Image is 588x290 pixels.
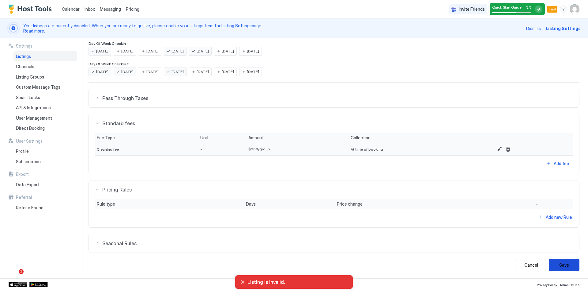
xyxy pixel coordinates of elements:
[222,69,234,75] span: [DATE]
[19,269,24,274] span: 1
[16,54,31,59] span: Listings
[570,4,579,14] div: User profile
[100,6,121,12] a: Messaging
[13,51,77,62] a: Listings
[221,23,252,28] a: Listing Settings
[554,160,569,167] div: Add fee
[247,48,259,54] span: [DATE]
[496,135,498,141] span: -
[146,69,159,75] span: [DATE]
[197,48,209,54] span: [DATE]
[171,48,184,54] span: [DATE]
[89,114,579,133] button: Standard fees
[13,203,77,213] a: Refer a Friend
[9,5,55,14] a: Host Tools Logo
[96,69,108,75] span: [DATE]
[549,259,579,271] button: Save
[492,5,522,10] span: Quick Start Guide
[13,82,77,92] a: Custom Message Tags
[13,72,77,82] a: Listing Groups
[560,6,567,13] div: menu
[16,95,40,100] span: Smart Locks
[248,147,270,151] span: $ 250 /group
[504,145,512,153] button: Delete
[16,205,43,211] span: Refer a Friend
[97,201,115,207] span: Rule type
[89,62,129,66] span: Day Of Week Checkout
[351,135,371,141] span: Collection
[16,115,52,121] span: User Management
[121,69,134,75] span: [DATE]
[197,69,209,75] span: [DATE]
[247,69,259,75] span: [DATE]
[23,28,45,33] a: Read more.
[16,43,32,49] span: Settings
[171,69,184,75] span: [DATE]
[126,6,139,12] span: Pricing
[546,214,572,220] div: Add new Rule
[89,89,579,107] button: Pass Through Taxes
[146,48,159,54] span: [DATE]
[542,159,573,168] button: Add fee
[85,6,95,12] a: Inbox
[16,149,29,154] span: Profile
[222,48,234,54] span: [DATE]
[6,269,21,284] iframe: Intercom live chat
[516,259,546,271] button: Cancel
[13,61,77,72] a: Channels
[459,6,485,12] span: Invite Friends
[496,145,503,153] button: Edit
[102,95,573,101] span: Pass Through Taxes
[102,120,573,126] span: Standard fees
[247,279,348,285] span: Listing is invalid.
[546,25,581,32] div: Listing Settings
[526,5,529,10] span: 3
[16,105,51,110] span: API & Integrations
[16,159,41,164] span: Subscription
[16,126,45,131] span: Direct Booking
[248,135,264,141] span: Amount
[16,138,43,144] span: User Settings
[97,135,115,141] span: Fee Type
[16,195,32,200] span: Referral
[13,157,77,167] a: Subscription
[89,234,579,253] button: Seasonal Rules
[89,41,126,46] span: Day Of Week Checkin
[102,187,573,193] span: Pricing Rules
[13,102,77,113] a: API & Integrations
[337,201,363,207] span: Price change
[13,113,77,123] a: User Management
[529,6,531,10] span: / 5
[526,25,541,32] div: Dismiss
[13,146,77,157] a: Profile
[200,135,209,141] span: Unit
[548,6,556,12] span: Trial
[246,201,256,207] span: Days
[16,182,40,188] span: Data Export
[102,240,573,246] span: Seasonal Rules
[62,6,80,12] a: Calendar
[96,48,108,54] span: [DATE]
[16,74,44,80] span: Listing Groups
[200,147,202,152] span: -
[13,92,77,103] a: Smart Locks
[13,180,77,190] a: Data Export
[89,180,579,199] button: Pricing Rules
[16,172,29,177] span: Export
[121,48,134,54] span: [DATE]
[536,201,538,207] span: -
[97,147,119,152] span: Cleaning fee
[16,64,34,69] span: Channels
[13,123,77,133] a: Direct Booking
[537,213,573,221] button: Add new Rule
[23,23,522,34] span: Your listings are currently disabled. When you are ready to go live, please enable your listings ...
[16,84,60,90] span: Custom Message Tags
